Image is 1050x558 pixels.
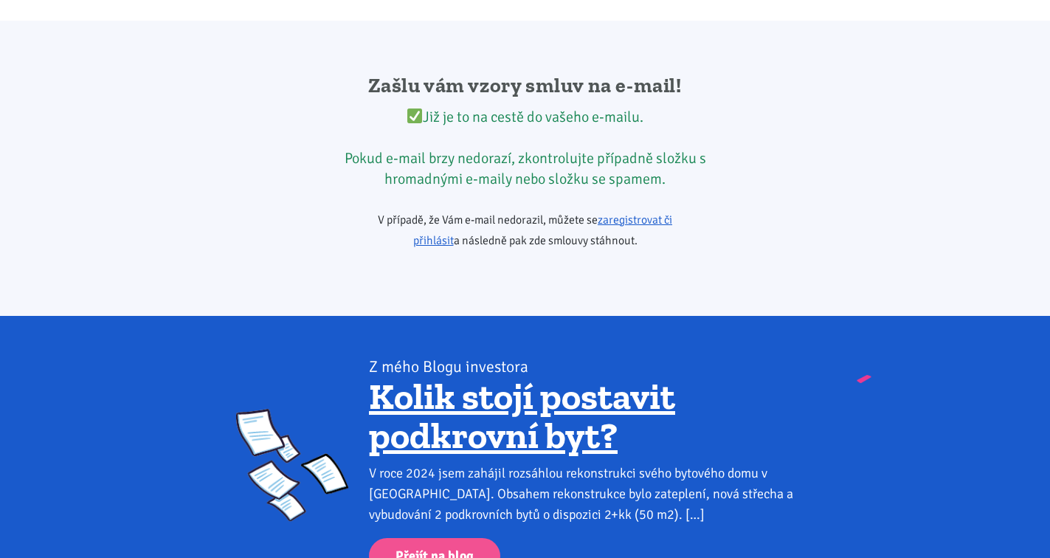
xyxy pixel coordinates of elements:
[369,374,675,458] a: Kolik stojí postavit podkrovní byt?
[413,213,673,248] a: zaregistrovat či přihlásit
[407,108,422,123] img: ✅
[336,107,714,190] div: Již je to na cestě do vašeho e-mailu. Pokud e-mail brzy nedorazí, zkontrolujte případně složku s ...
[336,72,714,99] h2: Zašlu vám vzory smluv na e-mail!
[369,463,814,525] div: V roce 2024 jsem zahájil rozsáhlou rekonstrukci svého bytového domu v [GEOGRAPHIC_DATA]. Obsahem ...
[369,356,814,377] div: Z mého Blogu investora
[336,210,714,251] p: V případě, že Vám e-mail nedorazil, můžete se a následně pak zde smlouvy stáhnout.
